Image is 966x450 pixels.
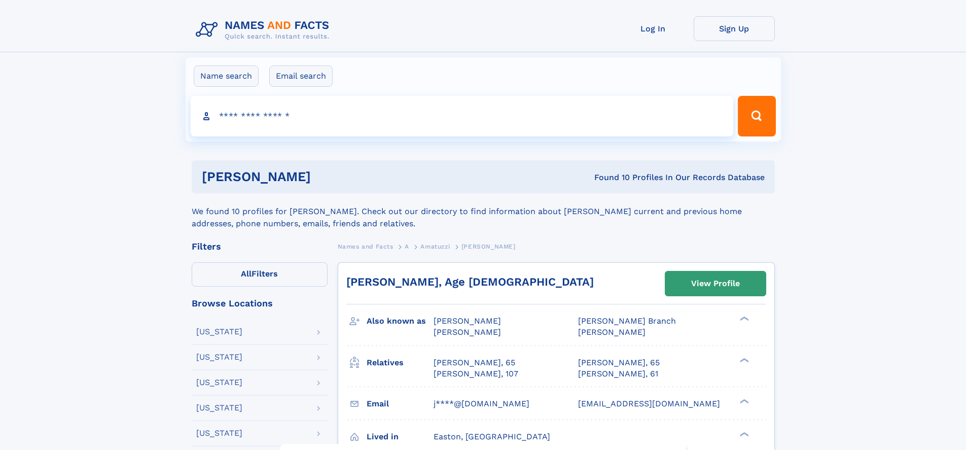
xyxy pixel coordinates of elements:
div: [US_STATE] [196,429,242,437]
span: [PERSON_NAME] [578,327,646,337]
h3: Relatives [367,354,434,371]
div: ❯ [737,398,749,404]
div: We found 10 profiles for [PERSON_NAME]. Check out our directory to find information about [PERSON... [192,193,775,230]
div: Browse Locations [192,299,328,308]
div: [US_STATE] [196,353,242,361]
label: Email search [269,65,333,87]
span: [EMAIL_ADDRESS][DOMAIN_NAME] [578,399,720,408]
label: Name search [194,65,259,87]
h3: Also known as [367,313,434,330]
span: All [241,269,252,279]
div: View Profile [691,272,740,295]
h3: Lived in [367,428,434,445]
div: ❯ [737,431,749,437]
div: ❯ [737,357,749,363]
button: Search Button [738,96,775,136]
h3: Email [367,395,434,412]
span: A [405,243,409,250]
a: [PERSON_NAME], 107 [434,368,518,379]
a: Amatuzzi [420,240,450,253]
img: Logo Names and Facts [192,16,338,44]
div: [US_STATE] [196,328,242,336]
div: Found 10 Profiles In Our Records Database [452,172,765,183]
span: [PERSON_NAME] [434,327,501,337]
a: Log In [613,16,694,41]
a: [PERSON_NAME], Age [DEMOGRAPHIC_DATA] [346,275,594,288]
div: Filters [192,242,328,251]
a: Names and Facts [338,240,393,253]
a: [PERSON_NAME], 65 [434,357,515,368]
span: [PERSON_NAME] [461,243,516,250]
label: Filters [192,262,328,287]
a: [PERSON_NAME], 65 [578,357,660,368]
a: [PERSON_NAME], 61 [578,368,658,379]
a: Sign Up [694,16,775,41]
a: A [405,240,409,253]
span: Easton, [GEOGRAPHIC_DATA] [434,432,550,441]
input: search input [191,96,734,136]
span: [PERSON_NAME] [434,316,501,326]
a: View Profile [665,271,766,296]
div: [US_STATE] [196,404,242,412]
div: [US_STATE] [196,378,242,387]
span: Amatuzzi [420,243,450,250]
span: [PERSON_NAME] Branch [578,316,676,326]
h1: [PERSON_NAME] [202,170,453,183]
div: ❯ [737,316,749,322]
